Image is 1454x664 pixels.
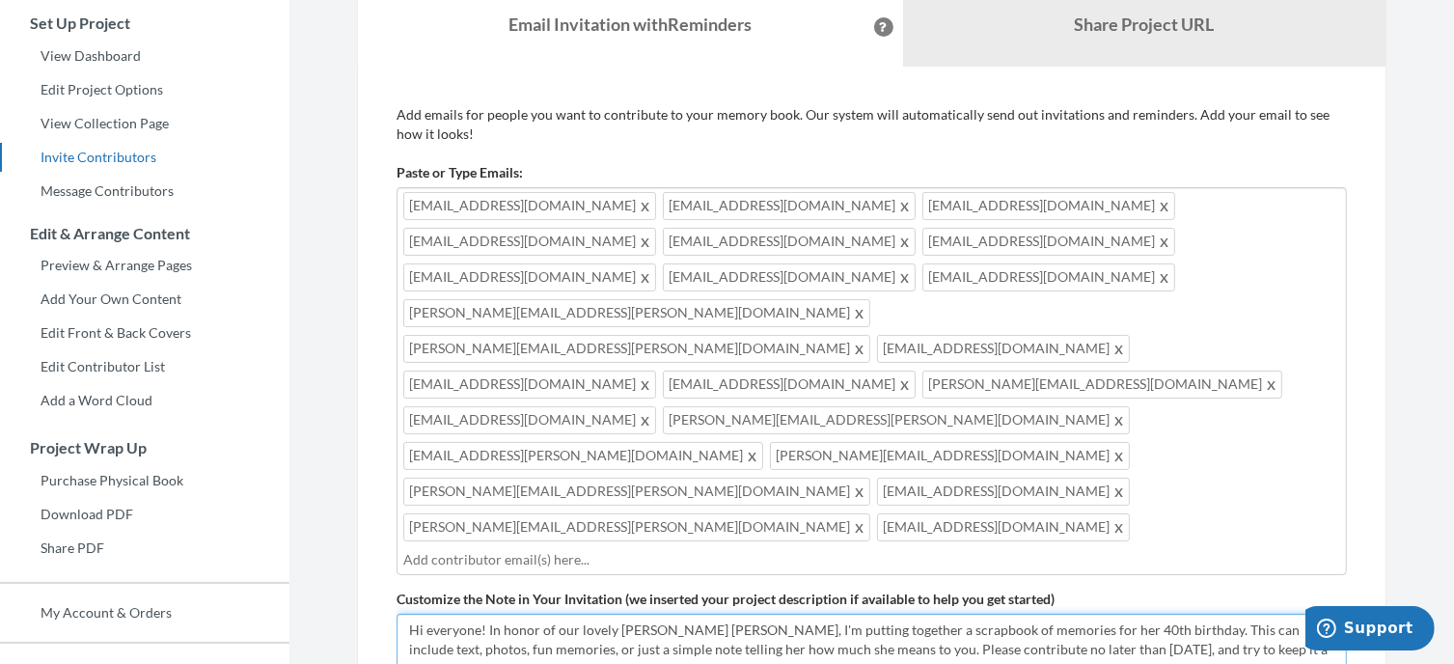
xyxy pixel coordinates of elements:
p: Add emails for people you want to contribute to your memory book. Our system will automatically s... [397,105,1347,144]
span: [EMAIL_ADDRESS][DOMAIN_NAME] [403,371,656,399]
b: Share Project URL [1074,14,1214,35]
span: [EMAIL_ADDRESS][DOMAIN_NAME] [663,371,916,399]
span: [PERSON_NAME][EMAIL_ADDRESS][DOMAIN_NAME] [770,442,1130,470]
span: [EMAIL_ADDRESS][DOMAIN_NAME] [403,406,656,434]
span: [PERSON_NAME][EMAIL_ADDRESS][PERSON_NAME][DOMAIN_NAME] [403,478,870,506]
span: [EMAIL_ADDRESS][DOMAIN_NAME] [877,335,1130,363]
span: [EMAIL_ADDRESS][DOMAIN_NAME] [663,192,916,220]
h3: Edit & Arrange Content [1,225,289,242]
span: [EMAIL_ADDRESS][DOMAIN_NAME] [663,228,916,256]
label: Customize the Note in Your Invitation (we inserted your project description if available to help ... [397,590,1055,609]
span: [EMAIL_ADDRESS][PERSON_NAME][DOMAIN_NAME] [403,442,763,470]
h3: Project Wrap Up [1,439,289,456]
span: [EMAIL_ADDRESS][DOMAIN_NAME] [403,228,656,256]
span: [EMAIL_ADDRESS][DOMAIN_NAME] [877,513,1130,541]
span: [PERSON_NAME][EMAIL_ADDRESS][PERSON_NAME][DOMAIN_NAME] [403,299,870,327]
span: [EMAIL_ADDRESS][DOMAIN_NAME] [663,263,916,291]
span: [PERSON_NAME][EMAIL_ADDRESS][DOMAIN_NAME] [922,371,1282,399]
span: [EMAIL_ADDRESS][DOMAIN_NAME] [922,263,1175,291]
span: [PERSON_NAME][EMAIL_ADDRESS][PERSON_NAME][DOMAIN_NAME] [663,406,1130,434]
input: Add contributor email(s) here... [403,549,1340,570]
iframe: Opens a widget where you can chat to one of our agents [1305,606,1435,654]
strong: Email Invitation with Reminders [508,14,752,35]
span: [EMAIL_ADDRESS][DOMAIN_NAME] [922,228,1175,256]
span: [EMAIL_ADDRESS][DOMAIN_NAME] [403,192,656,220]
label: Paste or Type Emails: [397,163,523,182]
span: [PERSON_NAME][EMAIL_ADDRESS][PERSON_NAME][DOMAIN_NAME] [403,335,870,363]
span: [EMAIL_ADDRESS][DOMAIN_NAME] [403,263,656,291]
span: [EMAIL_ADDRESS][DOMAIN_NAME] [922,192,1175,220]
span: [EMAIL_ADDRESS][DOMAIN_NAME] [877,478,1130,506]
h3: Set Up Project [1,14,289,32]
span: [PERSON_NAME][EMAIL_ADDRESS][PERSON_NAME][DOMAIN_NAME] [403,513,870,541]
